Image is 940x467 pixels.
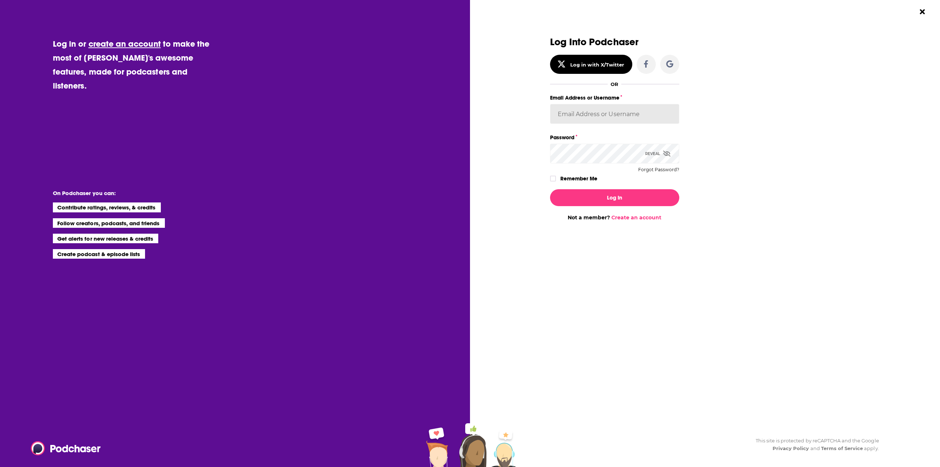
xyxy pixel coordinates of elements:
[53,249,145,259] li: Create podcast & episode lists
[560,174,597,183] label: Remember Me
[550,133,679,142] label: Password
[550,93,679,103] label: Email Address or Username
[821,445,863,451] a: Terms of Service
[53,190,200,197] li: On Podchaser you can:
[645,144,670,164] div: Reveal
[550,104,679,124] input: Email Address or Username
[550,189,679,206] button: Log In
[53,218,165,228] li: Follow creators, podcasts, and friends
[570,62,624,68] div: Log in with X/Twitter
[611,214,661,221] a: Create an account
[638,167,679,172] button: Forgot Password?
[31,441,95,455] a: Podchaser - Follow, Share and Rate Podcasts
[611,81,618,87] div: OR
[750,437,879,452] div: This site is protected by reCAPTCHA and the Google and apply.
[53,234,158,243] li: Get alerts for new releases & credits
[550,55,632,74] button: Log in with X/Twitter
[550,214,679,221] div: Not a member?
[550,37,679,47] h3: Log Into Podchaser
[773,445,809,451] a: Privacy Policy
[88,39,161,49] a: create an account
[53,202,161,212] li: Contribute ratings, reviews, & credits
[31,441,101,455] img: Podchaser - Follow, Share and Rate Podcasts
[915,5,929,19] button: Close Button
